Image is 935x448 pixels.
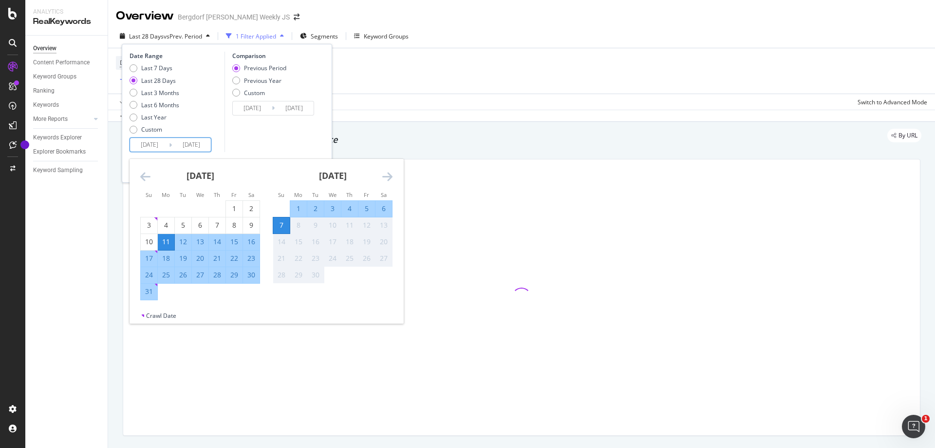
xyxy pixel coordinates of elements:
div: 18 [341,237,358,247]
td: Not available. Sunday, September 28, 2025 [273,267,290,283]
div: More Reports [33,114,68,124]
td: Selected. Saturday, August 30, 2025 [243,267,260,283]
div: 27 [375,253,392,263]
a: Keyword Sampling [33,165,101,175]
div: 4 [158,220,174,230]
small: Fr [231,191,237,198]
td: Selected. Friday, September 5, 2025 [358,200,375,217]
td: Not available. Monday, September 15, 2025 [290,234,307,250]
div: 20 [375,237,392,247]
button: Add Filter [116,74,155,86]
td: Not available. Monday, September 29, 2025 [290,267,307,283]
div: Last 6 Months [130,101,179,109]
div: 25 [158,270,174,280]
div: Last 6 Months [141,101,179,109]
td: Choose Sunday, August 3, 2025 as your check-in date. It’s available. [141,217,158,234]
div: legacy label [887,129,921,142]
small: Sa [381,191,387,198]
small: Th [214,191,220,198]
td: Not available. Sunday, September 21, 2025 [273,250,290,267]
button: Last 28 DaysvsPrev. Period [116,28,214,44]
div: 7 [273,220,290,230]
div: Ranking [33,86,55,96]
td: Selected. Friday, August 29, 2025 [226,267,243,283]
div: 2 [243,204,260,214]
a: Keywords [33,100,101,110]
td: Not available. Wednesday, September 24, 2025 [324,250,341,267]
td: Selected. Thursday, August 21, 2025 [209,250,226,267]
div: Switch to Advanced Mode [858,98,927,106]
div: 17 [324,237,341,247]
td: Selected. Thursday, September 4, 2025 [341,200,358,217]
div: Crawl Date [146,312,176,320]
div: 29 [290,270,307,280]
div: Last 7 Days [141,64,172,72]
div: 20 [192,253,208,263]
div: Move backward to switch to the previous month. [140,171,150,183]
div: Previous Year [232,77,286,85]
button: Segments [296,28,342,44]
td: Selected. Thursday, August 28, 2025 [209,267,226,283]
td: Not available. Thursday, September 11, 2025 [341,217,358,234]
div: 22 [290,253,307,263]
div: 4 [341,204,358,214]
div: 29 [226,270,243,280]
div: 13 [192,237,208,247]
div: 18 [158,253,174,263]
td: Selected. Sunday, August 24, 2025 [141,267,158,283]
td: Not available. Tuesday, September 30, 2025 [307,267,324,283]
div: 16 [307,237,324,247]
td: Selected as start date. Monday, August 11, 2025 [158,234,175,250]
div: 21 [209,253,225,263]
div: Last 28 Days [130,77,179,85]
div: 21 [273,253,290,263]
td: Not available. Thursday, September 18, 2025 [341,234,358,250]
td: Not available. Monday, September 22, 2025 [290,250,307,267]
strong: [DATE] [187,170,214,181]
a: Explorer Bookmarks [33,147,101,157]
a: Ranking [33,86,101,96]
a: Content Performance [33,58,101,68]
div: 5 [175,220,191,230]
div: 2 [307,204,324,214]
div: 8 [290,220,307,230]
small: We [329,191,337,198]
div: 30 [307,270,324,280]
small: We [196,191,204,198]
div: Calendar [130,159,403,312]
span: Last 28 Days [129,32,164,40]
div: 16 [243,237,260,247]
td: Selected. Tuesday, August 12, 2025 [175,234,192,250]
div: 22 [226,253,243,263]
div: Move forward to switch to the next month. [382,171,393,183]
div: 8 [226,220,243,230]
td: Selected. Friday, August 15, 2025 [226,234,243,250]
div: 11 [158,237,174,247]
button: Switch to Advanced Mode [854,94,927,110]
div: Last 3 Months [130,89,179,97]
td: Choose Saturday, August 9, 2025 as your check-in date. It’s available. [243,217,260,234]
small: Sa [248,191,254,198]
div: 6 [375,204,392,214]
div: Previous Year [244,77,281,85]
div: 23 [307,253,324,263]
div: Overview [116,8,174,24]
td: Not available. Friday, September 26, 2025 [358,250,375,267]
div: 6 [192,220,208,230]
td: Selected. Wednesday, September 3, 2025 [324,200,341,217]
td: Choose Monday, August 4, 2025 as your check-in date. It’s available. [158,217,175,234]
div: 14 [273,237,290,247]
input: Start Date [130,138,169,152]
div: Overview [33,43,56,54]
td: Not available. Wednesday, September 10, 2025 [324,217,341,234]
td: Selected. Monday, August 25, 2025 [158,267,175,283]
td: Selected. Tuesday, August 26, 2025 [175,267,192,283]
div: 23 [243,253,260,263]
div: 24 [324,253,341,263]
iframe: Intercom live chat [902,415,925,438]
div: Keywords [33,100,59,110]
td: Selected. Sunday, August 17, 2025 [141,250,158,267]
small: Su [146,191,152,198]
input: Start Date [233,101,272,115]
span: By URL [898,133,917,138]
